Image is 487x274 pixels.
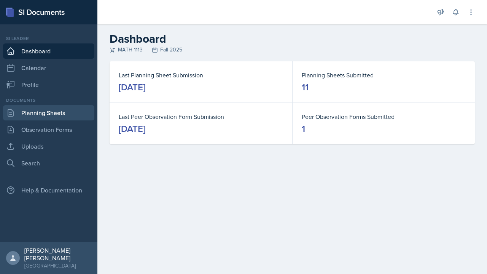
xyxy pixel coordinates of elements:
[119,81,145,93] div: [DATE]
[3,139,94,154] a: Uploads
[119,123,145,135] div: [DATE]
[3,105,94,120] a: Planning Sheets
[3,77,94,92] a: Profile
[3,183,94,198] div: Help & Documentation
[3,97,94,104] div: Documents
[302,81,309,93] div: 11
[110,32,475,46] h2: Dashboard
[110,46,475,54] div: MATH 1113 Fall 2025
[302,71,466,80] dt: Planning Sheets Submitted
[24,247,91,262] div: [PERSON_NAME] [PERSON_NAME]
[3,155,94,171] a: Search
[119,71,283,80] dt: Last Planning Sheet Submission
[119,112,283,121] dt: Last Peer Observation Form Submission
[302,123,305,135] div: 1
[302,112,466,121] dt: Peer Observation Forms Submitted
[3,35,94,42] div: Si leader
[24,262,91,269] div: [GEOGRAPHIC_DATA]
[3,122,94,137] a: Observation Forms
[3,60,94,75] a: Calendar
[3,43,94,59] a: Dashboard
